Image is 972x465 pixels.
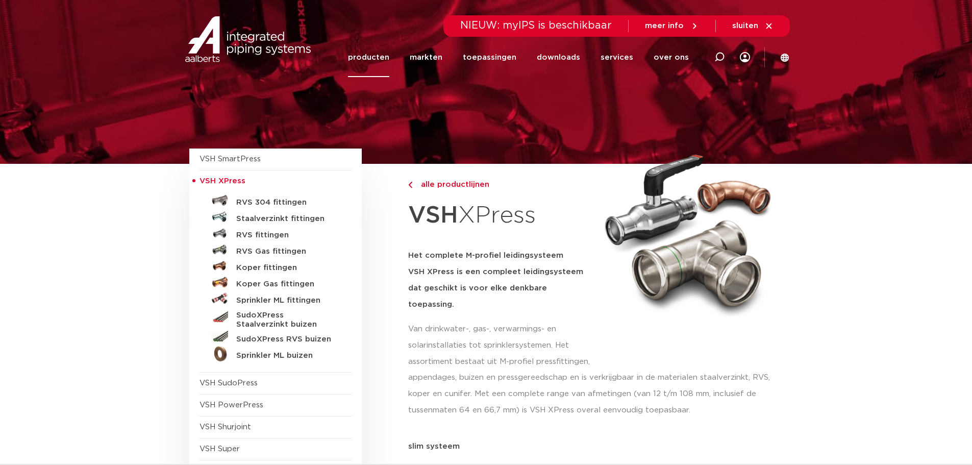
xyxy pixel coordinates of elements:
strong: VSH [408,204,458,227]
a: RVS 304 fittingen [200,192,352,209]
h5: SudoXPress Staalverzinkt buizen [236,311,337,329]
a: services [601,38,633,77]
a: Sprinkler ML buizen [200,346,352,362]
a: VSH SmartPress [200,155,261,163]
a: producten [348,38,389,77]
h5: SudoXPress RVS buizen [236,335,337,344]
p: Van drinkwater-, gas-, verwarmings- en solarinstallaties tot sprinklersystemen. Het assortiment b... [408,321,593,370]
a: toepassingen [463,38,516,77]
a: SudoXPress Staalverzinkt buizen [200,307,352,329]
h5: Koper Gas fittingen [236,280,337,289]
h5: Staalverzinkt fittingen [236,214,337,224]
a: sluiten [732,21,774,31]
a: Koper Gas fittingen [200,274,352,290]
a: Staalverzinkt fittingen [200,209,352,225]
a: Koper fittingen [200,258,352,274]
a: RVS fittingen [200,225,352,241]
span: VSH XPress [200,177,245,185]
a: downloads [537,38,580,77]
img: chevron-right.svg [408,182,412,188]
a: VSH Shurjoint [200,423,251,431]
nav: Menu [348,38,689,77]
h1: XPress [408,196,593,235]
p: slim systeem [408,443,783,450]
a: RVS Gas fittingen [200,241,352,258]
a: VSH Super [200,445,240,453]
a: meer info [645,21,699,31]
p: appendages, buizen en pressgereedschap en is verkrijgbaar in de materialen staalverzinkt, RVS, ko... [408,370,783,419]
a: Sprinkler ML fittingen [200,290,352,307]
a: markten [410,38,442,77]
h5: RVS fittingen [236,231,337,240]
span: meer info [645,22,684,30]
h5: Het complete M-profiel leidingsysteem VSH XPress is een compleet leidingsysteem dat geschikt is v... [408,248,593,313]
a: alle productlijnen [408,179,593,191]
a: VSH PowerPress [200,401,263,409]
a: over ons [654,38,689,77]
h5: RVS 304 fittingen [236,198,337,207]
a: SudoXPress RVS buizen [200,329,352,346]
h5: Koper fittingen [236,263,337,273]
h5: RVS Gas fittingen [236,247,337,256]
span: NIEUW: myIPS is beschikbaar [460,20,612,31]
h5: Sprinkler ML fittingen [236,296,337,305]
h5: Sprinkler ML buizen [236,351,337,360]
span: alle productlijnen [415,181,489,188]
a: VSH SudoPress [200,379,258,387]
span: sluiten [732,22,758,30]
